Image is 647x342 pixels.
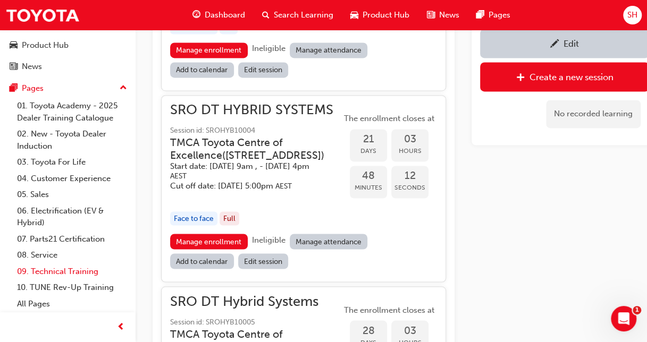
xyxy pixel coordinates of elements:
[546,100,641,128] div: No recorded learning
[13,98,131,126] a: 01. Toyota Academy - 2025 Dealer Training Catalogue
[391,133,428,146] span: 03
[467,4,518,26] a: pages-iconPages
[170,316,341,328] span: Session id: SROHYB10005
[391,145,428,157] span: Hours
[564,38,579,49] div: Edit
[238,253,289,269] a: Edit session
[4,57,131,76] a: News
[10,62,18,72] span: news-icon
[350,145,387,157] span: Days
[192,8,200,22] span: guage-icon
[170,104,341,116] span: SRO DT HYBRID SYSTEMS
[13,154,131,170] a: 03. Toyota For Life
[13,247,131,263] a: 08. Service
[350,170,387,182] span: 48
[170,211,217,226] div: Face to face
[238,62,289,78] a: Edit session
[350,324,387,337] span: 28
[10,84,18,93] span: pages-icon
[22,39,69,52] div: Product Hub
[170,172,187,181] span: Australian Eastern Standard Time AEST
[170,104,437,273] button: SRO DT HYBRID SYSTEMSSession id: SROHYB10004TMCA Toyota Centre of Excellence([STREET_ADDRESS])Sta...
[205,9,245,21] span: Dashboard
[633,306,641,314] span: 1
[170,295,341,307] span: SRO DT Hybrid Systems
[290,234,368,249] a: Manage attendance
[5,3,80,27] img: Trak
[350,182,387,194] span: Minutes
[13,126,131,154] a: 02. New - Toyota Dealer Induction
[13,231,131,247] a: 07. Parts21 Certification
[627,9,637,21] span: SH
[290,42,368,58] a: Manage attendance
[262,8,270,22] span: search-icon
[4,79,131,98] button: Pages
[275,182,292,191] span: Australian Eastern Standard Time AEST
[363,9,409,21] span: Product Hub
[170,136,324,161] h3: TMCA Toyota Centre of Excellence ( [STREET_ADDRESS] )
[342,4,418,26] a: car-iconProduct Hub
[170,253,234,269] a: Add to calendar
[418,4,467,26] a: news-iconNews
[13,170,131,187] a: 04. Customer Experience
[530,72,614,82] div: Create a new session
[10,41,18,50] span: car-icon
[611,306,636,331] iframe: Intercom live chat
[516,73,525,83] span: plus-icon
[170,125,341,137] span: Session id: SROHYB10004
[488,9,510,21] span: Pages
[170,234,248,249] a: Manage enrollment
[13,279,131,296] a: 10. TUNE Rev-Up Training
[22,61,42,73] div: News
[550,39,559,50] span: pencil-icon
[13,296,131,312] a: All Pages
[350,133,387,146] span: 21
[623,6,642,24] button: SH
[117,321,125,334] span: prev-icon
[170,181,324,191] h5: Cut off date: [DATE] 5:00pm
[254,4,342,26] a: search-iconSearch Learning
[391,182,428,194] span: Seconds
[170,42,248,58] a: Manage enrollment
[220,211,239,226] div: Full
[476,8,484,22] span: pages-icon
[350,8,358,22] span: car-icon
[13,203,131,231] a: 06. Electrification (EV & Hybrid)
[426,8,434,22] span: news-icon
[274,9,333,21] span: Search Learning
[341,304,437,316] span: The enrollment closes at
[439,9,459,21] span: News
[13,186,131,203] a: 05. Sales
[170,161,324,181] h5: Start date: [DATE] 9am , - [DATE] 4pm
[252,235,285,244] span: Ineligible
[252,44,285,53] span: Ineligible
[120,81,127,95] span: up-icon
[391,170,428,182] span: 12
[4,36,131,55] a: Product Hub
[341,113,437,125] span: The enrollment closes at
[170,62,234,78] a: Add to calendar
[184,4,254,26] a: guage-iconDashboard
[391,324,428,337] span: 03
[13,263,131,280] a: 09. Technical Training
[22,82,44,95] div: Pages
